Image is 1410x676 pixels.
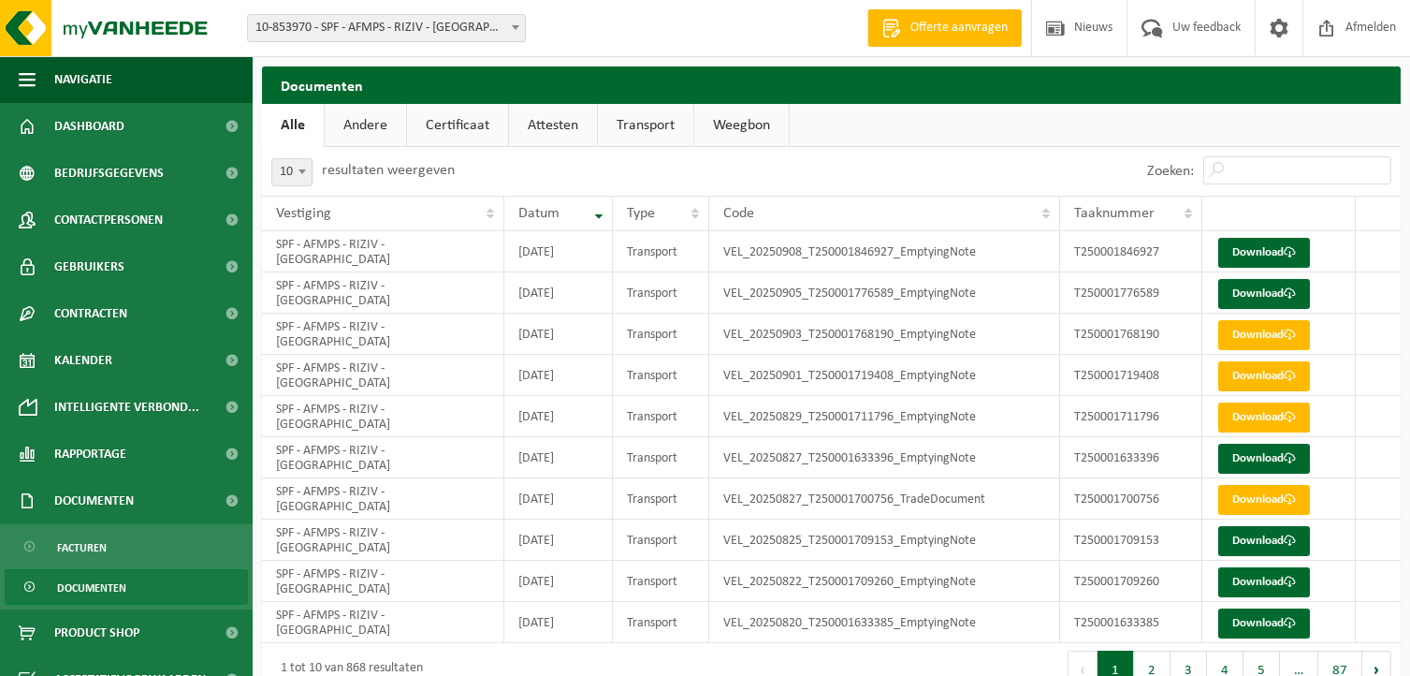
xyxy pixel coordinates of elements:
[262,602,504,643] td: SPF - AFMPS - RIZIV - [GEOGRAPHIC_DATA]
[1218,526,1310,556] a: Download
[509,104,597,147] a: Attesten
[54,56,112,103] span: Navigatie
[504,314,613,355] td: [DATE]
[1218,609,1310,639] a: Download
[709,355,1061,396] td: VEL_20250901_T250001719408_EmptyingNote
[247,14,526,42] span: 10-853970 - SPF - AFMPS - RIZIV - BRUXELLES
[54,150,164,197] span: Bedrijfsgegevens
[276,206,331,221] span: Vestiging
[262,314,504,355] td: SPF - AFMPS - RIZIV - [GEOGRAPHIC_DATA]
[57,530,107,566] span: Facturen
[504,520,613,561] td: [DATE]
[709,314,1061,355] td: VEL_20250903_T250001768190_EmptyingNote
[1060,231,1202,272] td: T250001846927
[1218,444,1310,474] a: Download
[54,431,126,478] span: Rapportage
[407,104,508,147] a: Certificaat
[262,520,504,561] td: SPF - AFMPS - RIZIV - [GEOGRAPHIC_DATA]
[5,529,248,565] a: Facturen
[322,163,455,178] label: resultaten weergeven
[262,355,504,396] td: SPF - AFMPS - RIZIV - [GEOGRAPHIC_DATA]
[518,206,560,221] span: Datum
[271,158,313,186] span: 10
[1218,485,1310,515] a: Download
[325,104,406,147] a: Andere
[1218,361,1310,391] a: Download
[54,243,124,290] span: Gebruikers
[1060,561,1202,602] td: T250001709260
[1060,355,1202,396] td: T250001719408
[54,103,124,150] span: Dashboard
[613,314,709,355] td: Transport
[709,602,1061,643] td: VEL_20250820_T250001633385_EmptyingNote
[504,478,613,520] td: [DATE]
[613,396,709,437] td: Transport
[504,437,613,478] td: [DATE]
[504,602,613,643] td: [DATE]
[272,159,312,185] span: 10
[1074,206,1155,221] span: Taaknummer
[262,561,504,602] td: SPF - AFMPS - RIZIV - [GEOGRAPHIC_DATA]
[504,231,613,272] td: [DATE]
[1060,478,1202,520] td: T250001700756
[54,337,112,384] span: Kalender
[1060,396,1202,437] td: T250001711796
[694,104,789,147] a: Weegbon
[504,272,613,314] td: [DATE]
[248,15,525,41] span: 10-853970 - SPF - AFMPS - RIZIV - BRUXELLES
[709,478,1061,520] td: VEL_20250827_T250001700756_TradeDocument
[709,396,1061,437] td: VEL_20250829_T250001711796_EmptyingNote
[262,396,504,437] td: SPF - AFMPS - RIZIV - [GEOGRAPHIC_DATA]
[709,437,1061,478] td: VEL_20250827_T250001633396_EmptyingNote
[262,478,504,520] td: SPF - AFMPS - RIZIV - [GEOGRAPHIC_DATA]
[1218,279,1310,309] a: Download
[613,437,709,478] td: Transport
[906,19,1012,37] span: Offerte aanvragen
[613,478,709,520] td: Transport
[262,66,1401,103] h2: Documenten
[1147,164,1194,179] label: Zoeken:
[613,355,709,396] td: Transport
[709,561,1061,602] td: VEL_20250822_T250001709260_EmptyingNote
[723,206,754,221] span: Code
[262,272,504,314] td: SPF - AFMPS - RIZIV - [GEOGRAPHIC_DATA]
[613,272,709,314] td: Transport
[54,478,134,524] span: Documenten
[1060,437,1202,478] td: T250001633396
[867,9,1022,47] a: Offerte aanvragen
[262,104,324,147] a: Alle
[709,231,1061,272] td: VEL_20250908_T250001846927_EmptyingNote
[709,272,1061,314] td: VEL_20250905_T250001776589_EmptyingNote
[613,520,709,561] td: Transport
[1218,238,1310,268] a: Download
[54,610,139,656] span: Product Shop
[1218,403,1310,433] a: Download
[504,561,613,602] td: [DATE]
[627,206,655,221] span: Type
[1218,320,1310,350] a: Download
[613,561,709,602] td: Transport
[54,290,127,337] span: Contracten
[709,520,1061,561] td: VEL_20250825_T250001709153_EmptyingNote
[613,602,709,643] td: Transport
[54,384,199,431] span: Intelligente verbond...
[1060,520,1202,561] td: T250001709153
[5,569,248,605] a: Documenten
[57,570,126,606] span: Documenten
[54,197,163,243] span: Contactpersonen
[262,437,504,478] td: SPF - AFMPS - RIZIV - [GEOGRAPHIC_DATA]
[504,396,613,437] td: [DATE]
[1060,602,1202,643] td: T250001633385
[1060,314,1202,355] td: T250001768190
[262,231,504,272] td: SPF - AFMPS - RIZIV - [GEOGRAPHIC_DATA]
[613,231,709,272] td: Transport
[1060,272,1202,314] td: T250001776589
[1218,567,1310,597] a: Download
[598,104,693,147] a: Transport
[504,355,613,396] td: [DATE]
